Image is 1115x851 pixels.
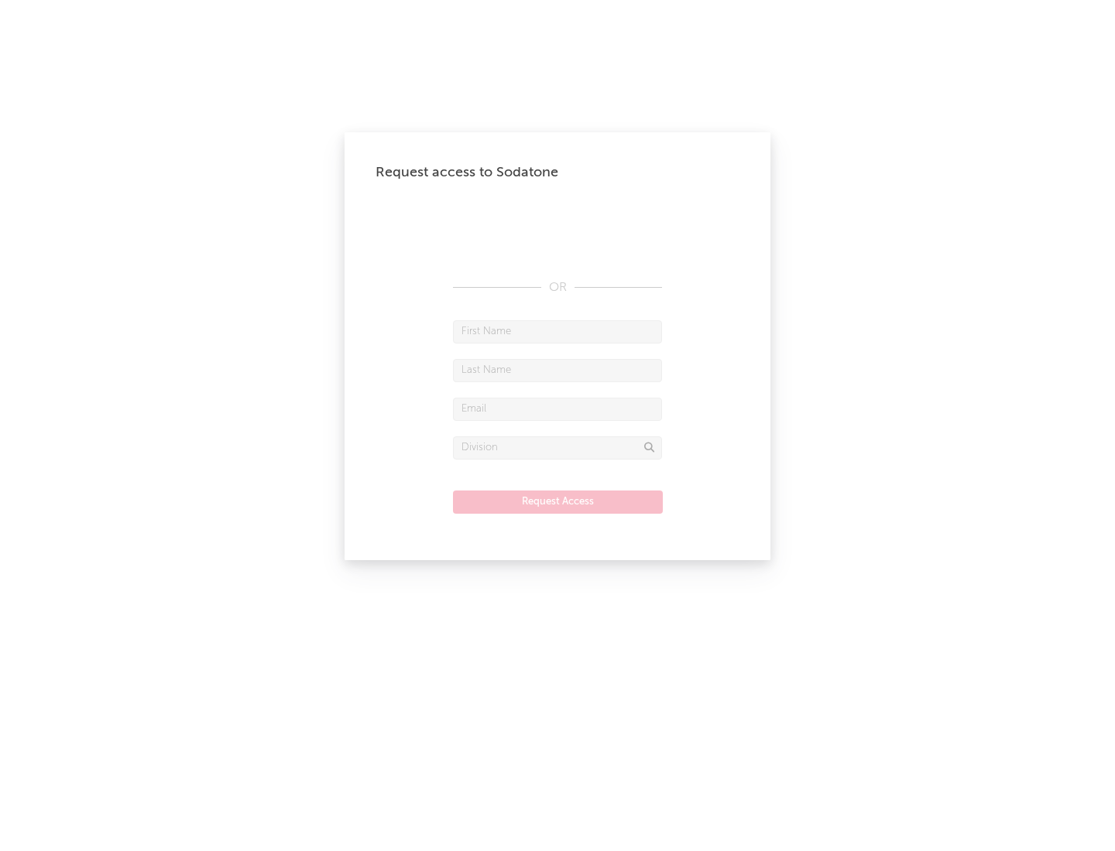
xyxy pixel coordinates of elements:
div: Request access to Sodatone [376,163,739,182]
input: Email [453,398,662,421]
div: OR [453,279,662,297]
input: Last Name [453,359,662,382]
input: First Name [453,320,662,343]
input: Division [453,436,662,460]
button: Request Access [453,490,663,514]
